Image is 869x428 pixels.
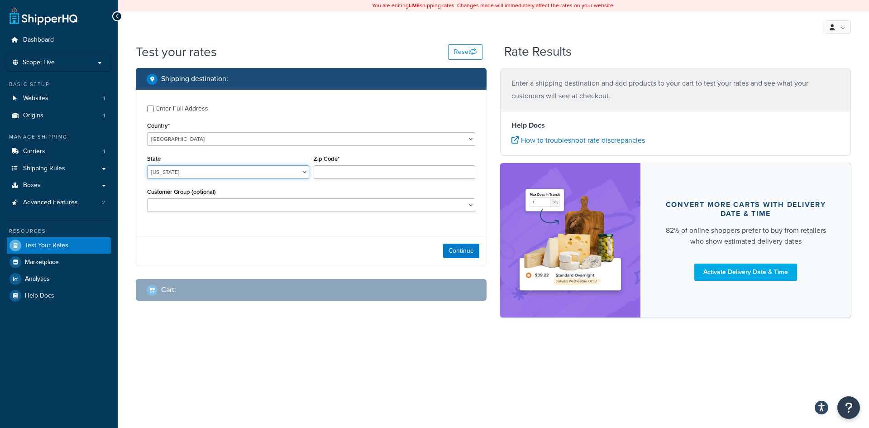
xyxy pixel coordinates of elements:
a: How to troubleshoot rate discrepancies [511,135,645,145]
h4: Help Docs [511,120,840,131]
a: Origins1 [7,107,111,124]
li: Carriers [7,143,111,160]
li: Origins [7,107,111,124]
a: Carriers1 [7,143,111,160]
div: Manage Shipping [7,133,111,141]
a: Dashboard [7,32,111,48]
span: Test Your Rates [25,242,68,250]
span: Shipping Rules [23,165,65,173]
span: Boxes [23,182,41,189]
span: Analytics [25,275,50,283]
a: Boxes [7,177,111,194]
div: Convert more carts with delivery date & time [662,200,829,218]
a: Websites1 [7,90,111,107]
label: Zip Code* [314,155,339,162]
span: Marketplace [25,259,59,266]
h1: Test your rates [136,43,217,61]
span: 2 [102,199,105,207]
a: Activate Delivery Date & Time [694,264,797,281]
h2: Cart : [161,286,176,294]
button: Continue [443,244,479,258]
span: Origins [23,112,43,120]
input: Enter Full Address [147,106,154,112]
label: Customer Group (optional) [147,188,216,195]
div: Enter Full Address [156,102,208,115]
h2: Rate Results [504,45,572,59]
a: Advanced Features2 [7,194,111,211]
div: 82% of online shoppers prefer to buy from retailers who show estimated delivery dates [662,225,829,247]
button: Open Resource Center [837,396,860,419]
div: Basic Setup [7,81,111,88]
li: Websites [7,90,111,107]
img: feature-image-ddt-36eae7f7280da8017bfb280eaccd9c446f90b1fe08728e4019434db127062ab4.png [514,177,627,304]
label: State [147,155,161,162]
a: Help Docs [7,288,111,304]
h2: Shipping destination : [161,75,228,83]
a: Shipping Rules [7,160,111,177]
button: Reset [448,44,482,60]
a: Test Your Rates [7,237,111,254]
span: Scope: Live [23,59,55,67]
span: Websites [23,95,48,102]
b: LIVE [409,1,420,10]
span: Help Docs [25,292,54,300]
a: Analytics [7,271,111,287]
label: Country* [147,122,170,129]
span: 1 [103,148,105,155]
span: 1 [103,112,105,120]
a: Marketplace [7,254,111,270]
p: Enter a shipping destination and add products to your cart to test your rates and see what your c... [511,77,840,102]
li: Advanced Features [7,194,111,211]
span: 1 [103,95,105,102]
span: Dashboard [23,36,54,44]
span: Carriers [23,148,45,155]
span: Advanced Features [23,199,78,207]
div: Resources [7,227,111,235]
